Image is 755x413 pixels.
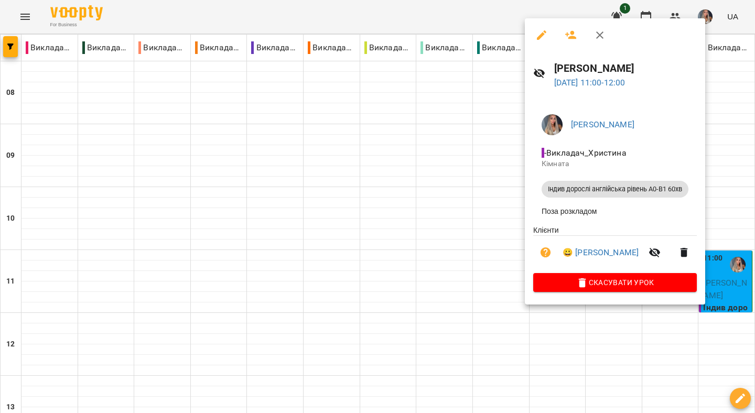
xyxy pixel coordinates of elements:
h6: [PERSON_NAME] [554,60,697,77]
ul: Клієнти [533,225,697,274]
span: Скасувати Урок [542,276,688,289]
p: Кімната [542,159,688,169]
a: 😀 [PERSON_NAME] [563,246,639,259]
button: Скасувати Урок [533,273,697,292]
li: Поза розкладом [533,202,697,221]
span: - Викладач_Христина [542,148,629,158]
button: Візит ще не сплачено. Додати оплату? [533,240,558,265]
a: [PERSON_NAME] [571,119,634,129]
a: [DATE] 11:00-12:00 [554,78,625,88]
img: d9d45dfaca939939c7a8df8fb5c98c46.jpg [542,114,563,135]
span: Індив дорослі англійська рівень А0-В1 60хв [542,184,688,194]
